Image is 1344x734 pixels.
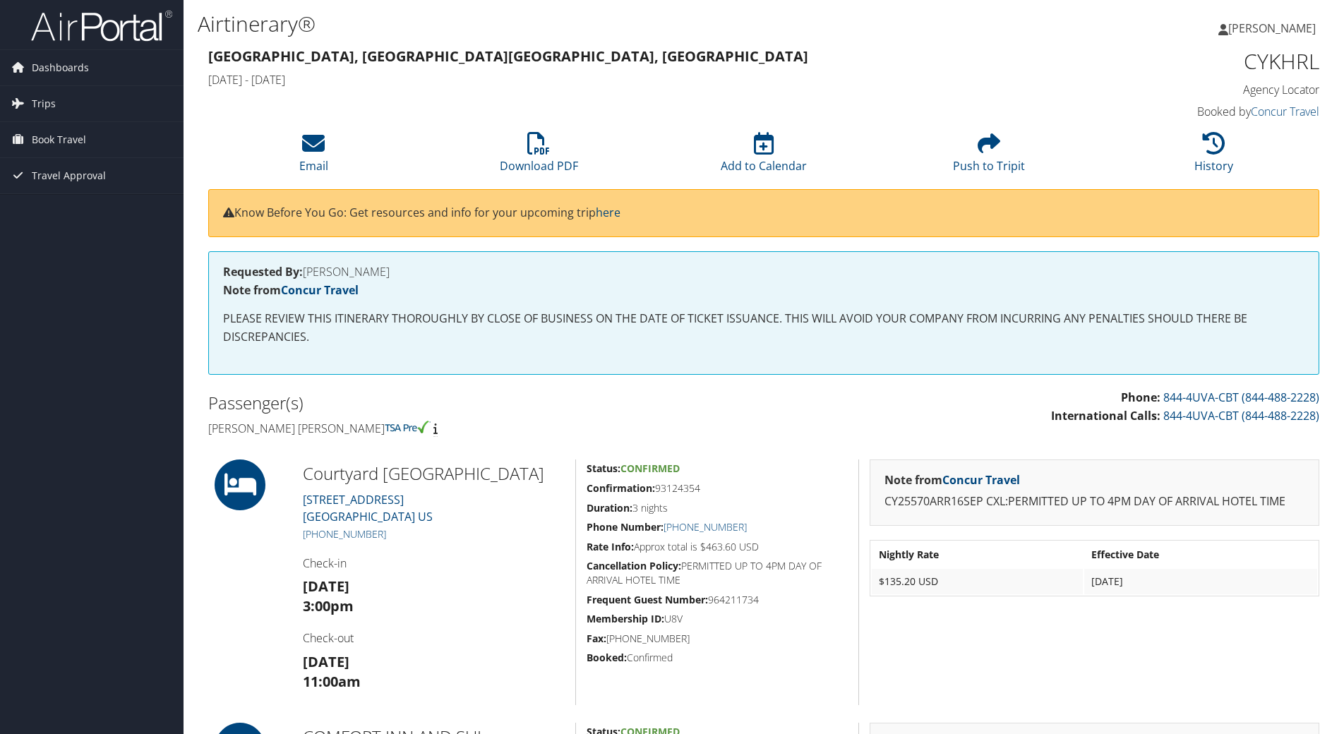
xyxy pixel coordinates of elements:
td: [DATE] [1084,569,1317,594]
strong: Frequent Guest Number: [587,593,708,606]
a: [PHONE_NUMBER] [664,520,747,534]
a: 844-4UVA-CBT (844-488-2228) [1163,408,1319,423]
strong: Cancellation Policy: [587,559,681,572]
span: Travel Approval [32,158,106,193]
strong: Duration: [587,501,632,515]
a: History [1194,140,1233,174]
strong: Phone Number: [587,520,664,534]
h5: 964211734 [587,593,848,607]
strong: Note from [884,472,1020,488]
h4: Booked by [1057,104,1319,119]
span: [PERSON_NAME] [1228,20,1316,36]
p: PLEASE REVIEW THIS ITINERARY THOROUGHLY BY CLOSE OF BUSINESS ON THE DATE OF TICKET ISSUANCE. THIS... [223,310,1304,346]
img: tsa-precheck.png [385,421,431,433]
strong: 11:00am [303,672,361,691]
a: Concur Travel [942,472,1020,488]
strong: Phone: [1121,390,1160,405]
h4: [DATE] - [DATE] [208,72,1036,88]
h4: Agency Locator [1057,82,1319,97]
a: Push to Tripit [953,140,1025,174]
span: Dashboards [32,50,89,85]
h1: Airtinerary® [198,9,952,39]
a: 844-4UVA-CBT (844-488-2228) [1163,390,1319,405]
strong: [DATE] [303,577,349,596]
h5: 93124354 [587,481,848,495]
a: [PERSON_NAME] [1218,7,1330,49]
a: here [596,205,620,220]
a: Concur Travel [1251,104,1319,119]
a: Concur Travel [281,282,359,298]
strong: Membership ID: [587,612,664,625]
strong: 3:00pm [303,596,354,615]
a: Add to Calendar [721,140,807,174]
strong: [DATE] [303,652,349,671]
h4: [PERSON_NAME] [223,266,1304,277]
h5: PERMITTED UP TO 4PM DAY OF ARRIVAL HOTEL TIME [587,559,848,586]
h4: [PERSON_NAME] [PERSON_NAME] [208,421,753,436]
p: CY25570ARR16SEP CXL:PERMITTED UP TO 4PM DAY OF ARRIVAL HOTEL TIME [884,493,1304,511]
strong: Rate Info: [587,540,634,553]
img: airportal-logo.png [31,9,172,42]
h5: U8V [587,612,848,626]
a: Email [299,140,328,174]
strong: Booked: [587,651,627,664]
td: $135.20 USD [872,569,1083,594]
p: Know Before You Go: Get resources and info for your upcoming trip [223,204,1304,222]
h5: [PHONE_NUMBER] [587,632,848,646]
h5: 3 nights [587,501,848,515]
span: Confirmed [620,462,680,475]
span: Book Travel [32,122,86,157]
strong: International Calls: [1051,408,1160,423]
h4: Check-out [303,630,565,646]
strong: Requested By: [223,264,303,279]
h1: CYKHRL [1057,47,1319,76]
a: Download PDF [500,140,578,174]
strong: Confirmation: [587,481,655,495]
a: [PHONE_NUMBER] [303,527,386,541]
strong: Fax: [587,632,606,645]
strong: Status: [587,462,620,475]
th: Nightly Rate [872,542,1083,567]
strong: Note from [223,282,359,298]
th: Effective Date [1084,542,1317,567]
h2: Courtyard [GEOGRAPHIC_DATA] [303,462,565,486]
strong: [GEOGRAPHIC_DATA], [GEOGRAPHIC_DATA] [GEOGRAPHIC_DATA], [GEOGRAPHIC_DATA] [208,47,808,66]
h5: Approx total is $463.60 USD [587,540,848,554]
a: [STREET_ADDRESS][GEOGRAPHIC_DATA] US [303,492,433,524]
span: Trips [32,86,56,121]
h4: Check-in [303,555,565,571]
h5: Confirmed [587,651,848,665]
h2: Passenger(s) [208,391,753,415]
